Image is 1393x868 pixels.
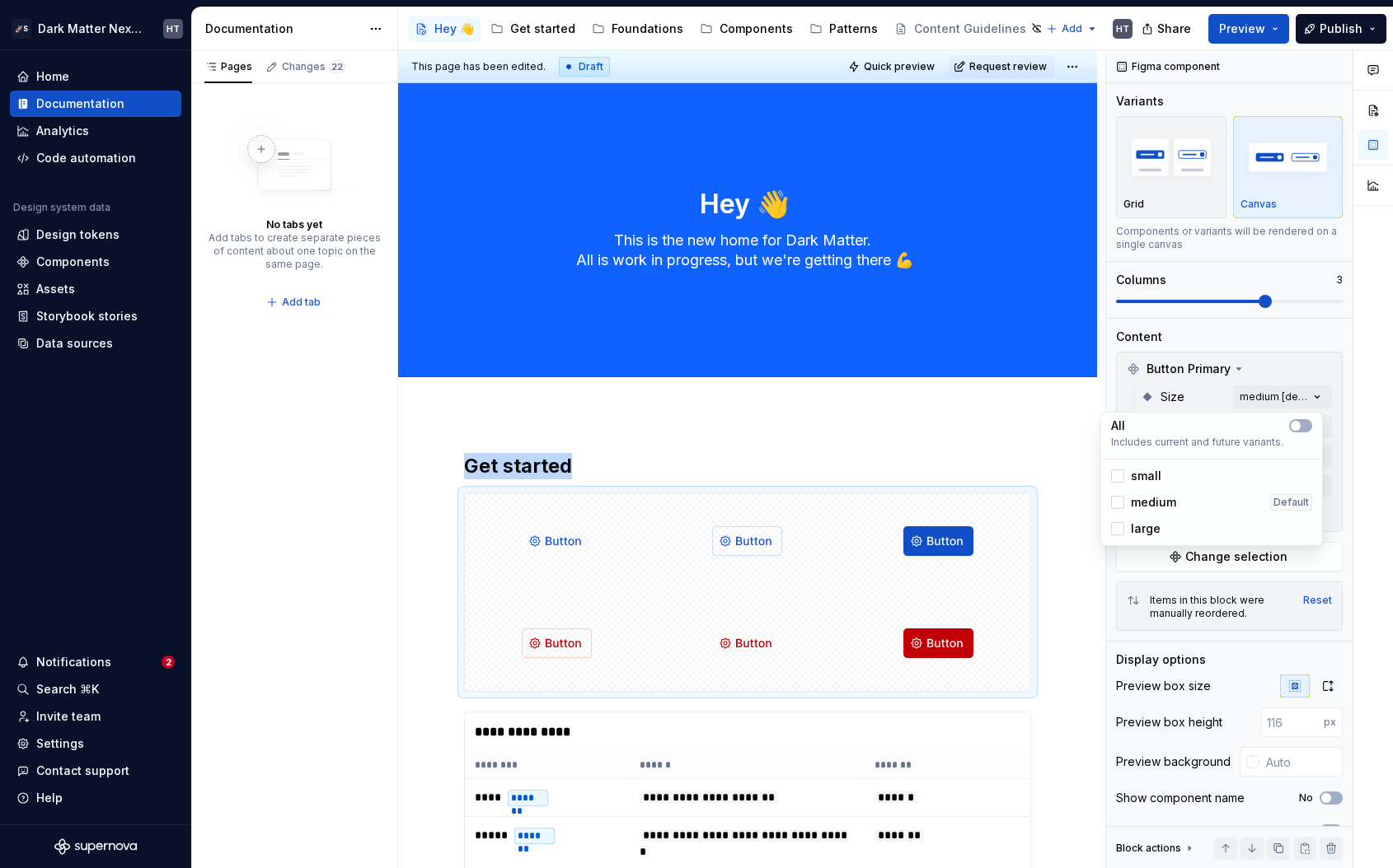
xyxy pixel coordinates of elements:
div: small [1111,468,1161,484]
span: large [1131,520,1161,537]
div: Default [1270,494,1312,511]
span: Includes current and future variants. [1111,436,1312,449]
span: medium [1131,494,1176,511]
span: small [1131,468,1161,484]
p: All [1111,418,1125,434]
div: medium [1111,494,1176,511]
div: large [1111,520,1161,537]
